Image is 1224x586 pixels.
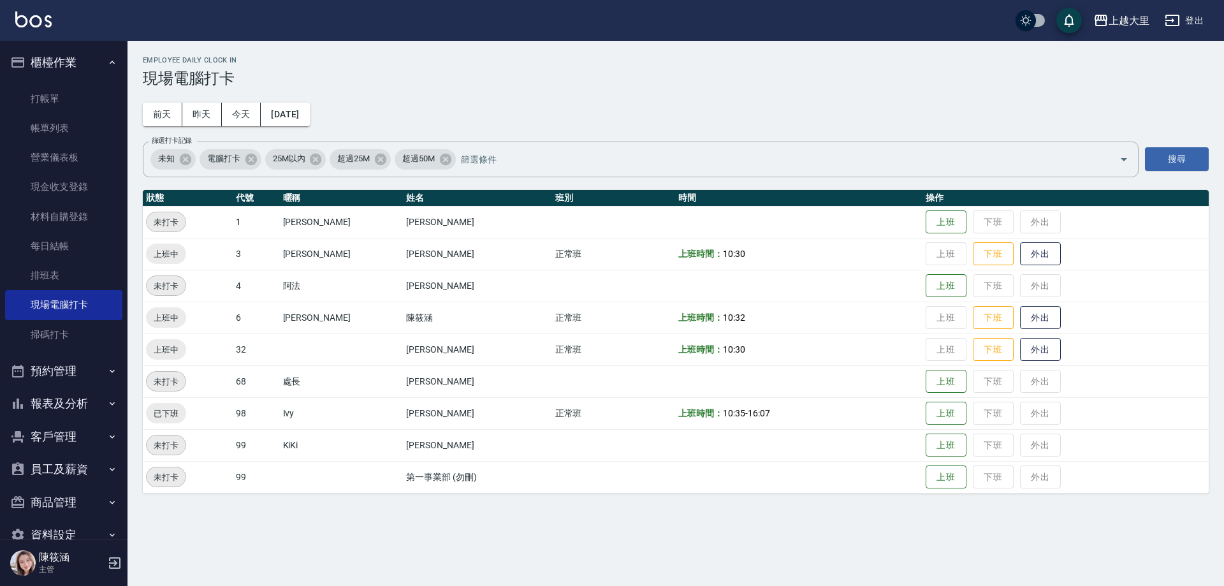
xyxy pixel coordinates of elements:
button: 上班 [926,274,966,298]
div: 超過50M [395,149,456,170]
input: 篩選條件 [458,148,1097,170]
td: 99 [233,461,279,493]
td: [PERSON_NAME] [403,397,551,429]
td: 99 [233,429,279,461]
div: 電腦打卡 [200,149,261,170]
button: 上班 [926,402,966,425]
td: Ivy [280,397,404,429]
span: 電腦打卡 [200,152,248,165]
button: [DATE] [261,103,309,126]
td: 正常班 [552,302,676,333]
span: 未打卡 [147,375,186,388]
a: 帳單列表 [5,114,122,143]
label: 篩選打卡記錄 [152,136,192,145]
span: 未打卡 [147,216,186,229]
span: 未打卡 [147,279,186,293]
td: 第一事業部 (勿刪) [403,461,551,493]
td: 32 [233,333,279,365]
div: 超過25M [330,149,391,170]
th: 姓名 [403,190,551,207]
div: 25M以內 [265,149,326,170]
div: 未知 [150,149,196,170]
td: 正常班 [552,238,676,270]
td: 正常班 [552,397,676,429]
button: 下班 [973,338,1014,362]
td: [PERSON_NAME] [403,270,551,302]
a: 營業儀表板 [5,143,122,172]
span: 已下班 [146,407,186,420]
h5: 陳筱涵 [39,551,104,564]
button: 上班 [926,434,966,457]
th: 代號 [233,190,279,207]
button: 今天 [222,103,261,126]
button: 上班 [926,370,966,393]
td: - [675,397,922,429]
th: 狀態 [143,190,233,207]
b: 上班時間： [678,249,723,259]
th: 班別 [552,190,676,207]
a: 材料自購登錄 [5,202,122,231]
a: 排班表 [5,261,122,290]
span: 上班中 [146,247,186,261]
td: [PERSON_NAME] [403,429,551,461]
td: [PERSON_NAME] [403,238,551,270]
a: 現場電腦打卡 [5,290,122,319]
td: 阿法 [280,270,404,302]
td: [PERSON_NAME] [403,365,551,397]
span: 10:30 [723,249,745,259]
span: 未打卡 [147,471,186,484]
td: 陳筱涵 [403,302,551,333]
span: 10:32 [723,312,745,323]
span: 16:07 [748,408,770,418]
button: 員工及薪資 [5,453,122,486]
a: 打帳單 [5,84,122,114]
td: [PERSON_NAME] [280,238,404,270]
span: 上班中 [146,311,186,325]
a: 每日結帳 [5,231,122,261]
td: 3 [233,238,279,270]
b: 上班時間： [678,312,723,323]
a: 現金收支登錄 [5,172,122,201]
img: Person [10,550,36,576]
td: [PERSON_NAME] [403,206,551,238]
button: 下班 [973,242,1014,266]
button: 外出 [1020,242,1061,266]
td: [PERSON_NAME] [280,302,404,333]
button: 搜尋 [1145,147,1209,171]
button: 商品管理 [5,486,122,519]
span: 未打卡 [147,439,186,452]
td: 98 [233,397,279,429]
div: 上越大里 [1109,13,1149,29]
button: 昨天 [182,103,222,126]
td: 6 [233,302,279,333]
td: 正常班 [552,333,676,365]
button: 上班 [926,210,966,234]
button: 報表及分析 [5,387,122,420]
b: 上班時間： [678,344,723,355]
h2: Employee Daily Clock In [143,56,1209,64]
td: [PERSON_NAME] [280,206,404,238]
td: 68 [233,365,279,397]
b: 上班時間： [678,408,723,418]
button: 外出 [1020,338,1061,362]
span: 10:35 [723,408,745,418]
button: save [1056,8,1082,33]
p: 主管 [39,564,104,575]
td: [PERSON_NAME] [403,333,551,365]
button: 預約管理 [5,355,122,388]
th: 暱稱 [280,190,404,207]
span: 上班中 [146,343,186,356]
button: Open [1114,149,1134,170]
button: 前天 [143,103,182,126]
button: 上班 [926,465,966,489]
img: Logo [15,11,52,27]
button: 資料設定 [5,518,122,552]
span: 未知 [150,152,182,165]
td: 處長 [280,365,404,397]
h3: 現場電腦打卡 [143,70,1209,87]
button: 客戶管理 [5,420,122,453]
th: 時間 [675,190,922,207]
span: 超過50M [395,152,442,165]
button: 外出 [1020,306,1061,330]
button: 登出 [1160,9,1209,33]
